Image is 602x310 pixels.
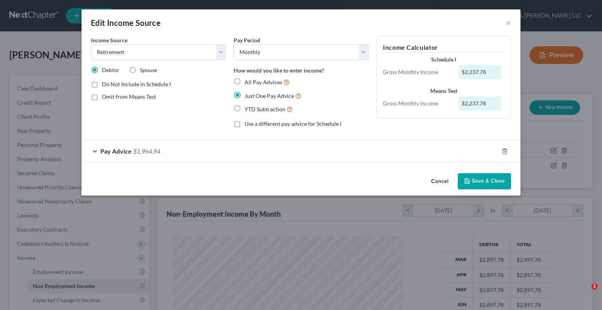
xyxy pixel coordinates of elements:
div: Means Test [383,87,504,95]
div: $2,237.78 [459,65,502,79]
div: Schedule I [383,56,504,63]
span: Debtor [102,67,120,73]
iframe: Intercom live chat [575,283,594,302]
div: $2,237.78 [459,96,502,111]
span: Income Source [91,37,127,44]
span: Use a different pay advice for Schedule I [245,120,341,127]
span: Do Not Include in Schedule I [102,81,171,87]
button: Cancel [425,174,455,190]
label: How would you like to enter income? [234,66,324,74]
button: × [506,18,511,27]
span: $1,964.94 [133,147,160,155]
span: Omit from Means Test [102,93,156,100]
span: All Pay Advices [245,79,282,85]
div: Gross Monthly Income [379,100,455,107]
span: Pay Advice [100,147,132,155]
span: 1 [591,283,598,290]
h5: Income Calculator [383,43,504,53]
span: Spouse [140,67,157,73]
div: Gross Monthly Income [379,68,455,76]
div: Edit Income Source [91,17,161,28]
button: Save & Close [458,173,511,190]
span: YTD Subtraction [245,106,285,112]
span: Just One Pay Advice [245,92,294,99]
label: Pay Period [234,36,260,44]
